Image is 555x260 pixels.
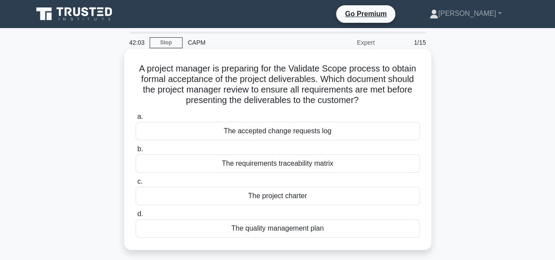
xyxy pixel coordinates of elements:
[183,34,303,51] div: CAPM
[150,37,183,48] a: Stop
[135,63,421,106] h5: A project manager is preparing for the Validate Scope process to obtain formal acceptance of the ...
[136,154,420,173] div: The requirements traceability matrix
[137,145,143,153] span: b.
[303,34,380,51] div: Expert
[124,34,150,51] div: 42:03
[136,219,420,238] div: The quality management plan
[136,187,420,205] div: The project charter
[340,8,392,19] a: Go Premium
[137,178,143,185] span: c.
[136,122,420,140] div: The accepted change requests log
[380,34,431,51] div: 1/15
[137,210,143,217] span: d.
[137,113,143,120] span: a.
[408,5,523,22] a: [PERSON_NAME]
